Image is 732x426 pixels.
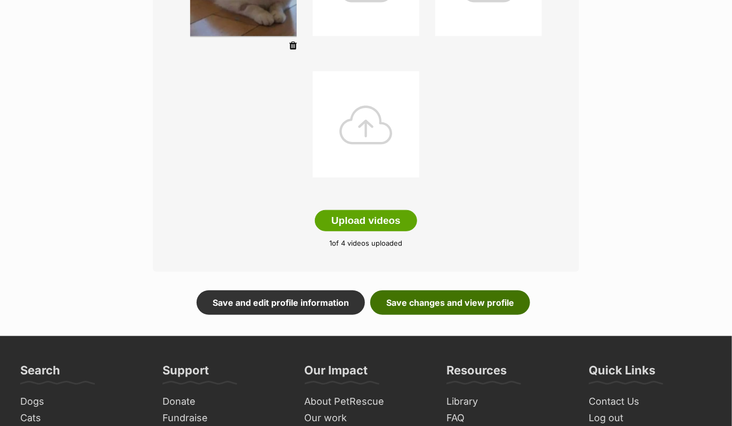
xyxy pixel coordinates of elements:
[330,239,332,247] span: 1
[305,363,368,384] h3: Our Impact
[197,290,365,315] a: Save and edit profile information
[16,394,148,410] a: Dogs
[162,363,209,384] h3: Support
[20,363,60,384] h3: Search
[446,363,507,384] h3: Resources
[370,290,530,315] a: Save changes and view profile
[315,210,417,231] button: Upload videos
[300,394,432,410] a: About PetRescue
[169,238,563,249] p: of 4 videos uploaded
[158,394,290,410] a: Donate
[584,394,716,410] a: Contact Us
[589,363,655,384] h3: Quick Links
[442,394,574,410] a: Library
